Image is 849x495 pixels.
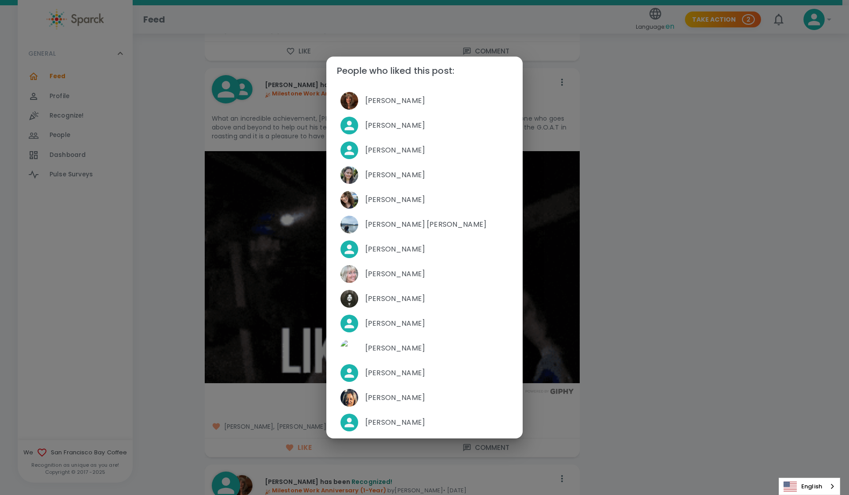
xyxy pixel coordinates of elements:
div: Picture of David Gutierrez[PERSON_NAME] [333,336,516,361]
img: Picture of Angel Coloyan [340,290,358,308]
img: Picture of Mackenzie Vega [340,166,358,184]
span: [PERSON_NAME] [365,170,509,180]
a: English [779,478,840,495]
span: [PERSON_NAME] [365,120,509,131]
span: [PERSON_NAME] [365,368,509,378]
span: [PERSON_NAME] [365,145,509,156]
span: [PERSON_NAME] [365,318,509,329]
span: [PERSON_NAME] [365,293,509,304]
div: Picture of Vashti Cirinna[PERSON_NAME] [333,187,516,212]
div: [PERSON_NAME] [333,138,516,163]
div: Picture of Anna Belle Heredia[PERSON_NAME] [PERSON_NAME] [333,212,516,237]
div: [PERSON_NAME] [333,410,516,435]
img: Picture of Linda Chock [340,265,358,283]
aside: Language selected: English [779,478,840,495]
div: [PERSON_NAME] [333,361,516,385]
img: Picture of Monica Loncich [340,389,358,407]
span: [PERSON_NAME] [365,417,509,428]
span: [PERSON_NAME] [365,269,509,279]
div: Language [779,478,840,495]
span: [PERSON_NAME] [365,343,509,354]
div: Picture of Mackenzie Vega[PERSON_NAME] [333,163,516,187]
span: [PERSON_NAME] [365,392,509,403]
img: Picture of Anna Belle Heredia [340,216,358,233]
span: [PERSON_NAME] [PERSON_NAME] [365,219,509,230]
div: Picture of Angel Coloyan[PERSON_NAME] [333,286,516,311]
h2: People who liked this post: [326,57,523,85]
div: Picture of Louann VanVoorhis[PERSON_NAME] [333,88,516,113]
img: Picture of David Gutierrez [340,339,358,357]
span: [PERSON_NAME] [365,95,509,106]
div: [PERSON_NAME] [333,237,516,262]
span: [PERSON_NAME] [365,244,509,255]
span: [PERSON_NAME] [365,194,509,205]
div: [PERSON_NAME] [333,113,516,138]
img: Picture of Vashti Cirinna [340,191,358,209]
img: Picture of Louann VanVoorhis [340,92,358,110]
div: [PERSON_NAME] [333,311,516,336]
div: Picture of Monica Loncich[PERSON_NAME] [333,385,516,410]
div: Picture of Linda Chock[PERSON_NAME] [333,262,516,286]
